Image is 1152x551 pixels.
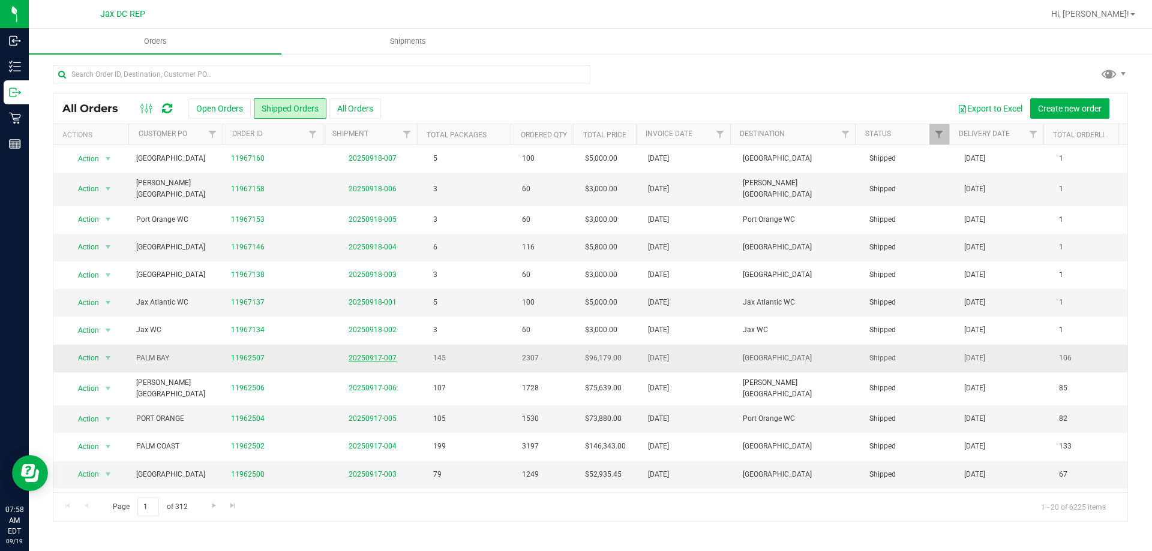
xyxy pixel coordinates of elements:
a: 11967137 [231,297,265,308]
a: Invoice Date [646,130,692,138]
a: Order ID [232,130,263,138]
a: 20250918-006 [349,185,397,193]
span: 100 [522,153,535,164]
button: All Orders [329,98,381,119]
a: Filter [929,124,949,144]
a: Delivery Date [959,130,1010,138]
a: Total Price [583,131,626,139]
span: 3 [427,180,443,198]
span: $146,343.00 [585,441,626,452]
span: 67 [1059,469,1067,480]
span: 107 [427,380,452,397]
span: 79 [427,466,448,483]
span: [GEOGRAPHIC_DATA] [136,469,217,480]
span: Shipped [869,413,950,424]
a: Shipment [332,130,368,138]
button: Create new order [1030,98,1109,119]
a: Shipments [281,29,534,54]
p: 09/19 [5,537,23,546]
span: [DATE] [648,324,669,336]
span: Action [67,211,100,228]
span: select [100,438,115,455]
span: select [100,350,115,366]
span: [DATE] [648,214,669,225]
iframe: Resource center [12,455,48,491]
a: Filter [710,124,730,144]
span: Shipped [869,153,950,164]
span: $52,935.45 [585,469,622,480]
span: [DATE] [964,242,985,253]
button: Shipped Orders [254,98,326,119]
span: $3,000.00 [585,324,617,336]
span: select [100,411,115,427]
span: 133 [1059,441,1072,452]
p: 07:58 AM EDT [5,504,23,537]
span: 82 [1059,413,1067,424]
span: [GEOGRAPHIC_DATA] [136,153,217,164]
a: Customer PO [139,130,187,138]
span: select [100,322,115,339]
span: [DATE] [648,183,669,195]
a: Ordered qty [521,131,567,139]
span: $73,880.00 [585,413,622,424]
span: Shipped [869,214,950,225]
inline-svg: Inbound [9,35,21,47]
a: Orders [29,29,281,54]
a: Filter [303,124,323,144]
span: Shipped [869,441,950,452]
span: [GEOGRAPHIC_DATA] [743,153,855,164]
a: 11962506 [231,383,265,394]
span: 60 [522,269,530,281]
span: [DATE] [648,469,669,480]
a: Filter [397,124,416,144]
span: PALM COAST [136,441,217,452]
span: 1530 [522,413,539,424]
span: [DATE] [964,383,985,394]
span: Action [67,294,100,311]
span: [DATE] [964,324,985,336]
span: $3,000.00 [585,183,617,195]
button: Export to Excel [950,98,1030,119]
span: PORT ORANGE [136,413,217,424]
span: $5,000.00 [585,297,617,308]
span: [DATE] [964,469,985,480]
span: 1 [1059,242,1063,253]
span: 3 [427,321,443,339]
a: 20250917-006 [349,384,397,392]
span: Action [67,466,100,483]
span: [DATE] [964,441,985,452]
span: Port Orange WC [743,413,855,424]
inline-svg: Retail [9,112,21,124]
inline-svg: Inventory [9,61,21,73]
span: 3 [427,211,443,228]
input: Search Order ID, Destination, Customer PO... [53,65,590,83]
input: 1 [137,498,159,516]
span: [GEOGRAPHIC_DATA] [743,441,855,452]
span: Shipped [869,469,950,480]
a: Destination [740,130,785,138]
span: Action [67,322,100,339]
span: 5 [427,294,443,311]
span: PALM BAY [136,353,217,364]
span: [DATE] [964,297,985,308]
a: 11967160 [231,153,265,164]
span: Action [67,438,100,455]
span: Jax Atlantic WC [136,297,217,308]
span: 1249 [522,469,539,480]
span: Shipped [869,269,950,281]
span: 1 [1059,153,1063,164]
span: [GEOGRAPHIC_DATA] [743,469,855,480]
button: Open Orders [188,98,251,119]
span: Action [67,380,100,397]
span: [PERSON_NAME][GEOGRAPHIC_DATA] [743,377,855,400]
span: Jax Atlantic WC [743,297,855,308]
span: 1 [1059,269,1063,281]
span: Shipped [869,383,950,394]
span: 1 - 20 of 6225 items [1031,498,1115,516]
a: Total Packages [427,131,487,139]
a: 11967146 [231,242,265,253]
span: 85 [1059,383,1067,394]
a: 20250918-007 [349,154,397,162]
span: [PERSON_NAME][GEOGRAPHIC_DATA] [136,177,217,200]
span: $96,179.00 [585,353,622,364]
